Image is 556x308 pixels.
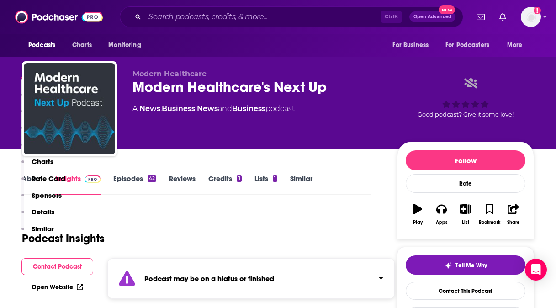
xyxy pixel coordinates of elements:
[525,259,547,281] div: Open Intercom Messenger
[102,37,153,54] button: open menu
[24,63,115,154] img: Modern Healthcare's Next Up
[145,10,381,24] input: Search podcasts, credits, & more...
[32,174,65,183] p: Rate Card
[162,104,218,113] a: Business News
[479,220,500,225] div: Bookmark
[507,39,523,52] span: More
[132,103,295,114] div: A podcast
[28,39,55,52] span: Podcasts
[21,191,62,208] button: Sponsors
[113,174,156,195] a: Episodes42
[386,37,440,54] button: open menu
[254,174,277,195] a: Lists1
[473,9,488,25] a: Show notifications dropdown
[21,207,54,224] button: Details
[502,198,525,231] button: Share
[160,104,162,113] span: ,
[445,262,452,269] img: tell me why sparkle
[445,39,489,52] span: For Podcasters
[440,37,503,54] button: open menu
[120,6,463,27] div: Search podcasts, credits, & more...
[139,104,160,113] a: News
[406,255,525,275] button: tell me why sparkleTell Me Why
[21,224,54,241] button: Similar
[21,258,93,275] button: Contact Podcast
[439,5,455,14] span: New
[454,198,477,231] button: List
[496,9,510,25] a: Show notifications dropdown
[132,69,207,78] span: Modern Healthcare
[406,174,525,193] div: Rate
[406,282,525,300] a: Contact This Podcast
[501,37,534,54] button: open menu
[507,220,519,225] div: Share
[406,150,525,170] button: Follow
[521,7,541,27] button: Show profile menu
[436,220,448,225] div: Apps
[409,11,455,22] button: Open AdvancedNew
[15,8,103,26] img: Podchaser - Follow, Share and Rate Podcasts
[273,175,277,182] div: 1
[429,198,453,231] button: Apps
[455,262,487,269] span: Tell Me Why
[32,207,54,216] p: Details
[108,39,141,52] span: Monitoring
[218,104,232,113] span: and
[21,174,65,191] button: Rate Card
[32,224,54,233] p: Similar
[32,283,83,291] a: Open Website
[237,175,241,182] div: 1
[413,220,423,225] div: Play
[169,174,196,195] a: Reviews
[534,7,541,14] svg: Add a profile image
[413,15,451,19] span: Open Advanced
[32,191,62,200] p: Sponsors
[208,174,241,195] a: Credits1
[477,198,501,231] button: Bookmark
[521,7,541,27] span: Logged in as cnagle
[148,175,156,182] div: 42
[22,37,67,54] button: open menu
[392,39,429,52] span: For Business
[232,104,265,113] a: Business
[66,37,97,54] a: Charts
[290,174,312,195] a: Similar
[144,274,274,283] strong: Podcast may be on a hiatus or finished
[462,220,469,225] div: List
[381,11,402,23] span: Ctrl K
[107,258,395,299] section: Click to expand status details
[521,7,541,27] img: User Profile
[406,198,429,231] button: Play
[418,111,514,118] span: Good podcast? Give it some love!
[72,39,92,52] span: Charts
[397,69,534,126] div: Good podcast? Give it some love!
